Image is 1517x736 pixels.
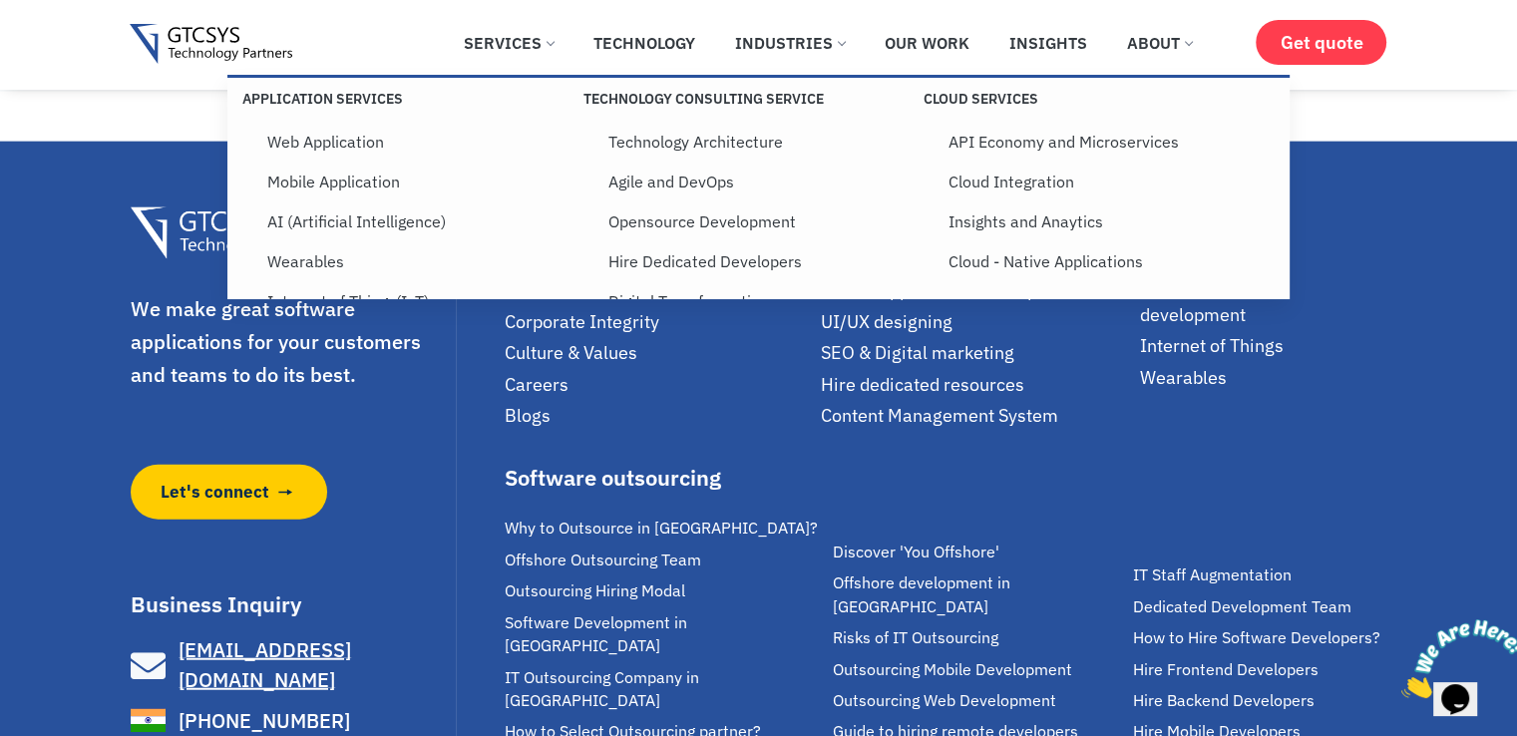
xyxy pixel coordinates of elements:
a: Wearables [252,241,592,281]
a: Outsourcing Hiring Modal [505,579,822,602]
a: Dedicated Development Team [1133,595,1397,618]
span: Why to Outsource in [GEOGRAPHIC_DATA]? [505,517,818,540]
a: How to Hire Software Developers? [1133,626,1397,649]
a: Wearables [1140,366,1387,389]
img: Gtcsys Footer Logo [131,207,339,260]
a: Corporate Integrity [505,310,811,333]
span: Let's connect [161,480,269,505]
p: Application Services [242,90,582,108]
span: Hire Backend Developers [1133,689,1315,712]
a: Cloud Integration [934,162,1274,201]
span: Dedicated Development Team [1133,595,1351,618]
a: IT Outsourcing Company in [GEOGRAPHIC_DATA] [505,666,822,713]
a: Web Application [252,122,592,162]
a: Let's connect [131,465,328,520]
span: SEO & Digital marketing [821,341,1014,364]
a: Hire Dedicated Developers [593,241,934,281]
span: Discover 'You Offshore' [832,541,998,563]
a: Outsourcing Mobile Development [832,658,1123,681]
iframe: chat widget [1393,611,1517,706]
span: Wearables [1140,366,1227,389]
a: About [1112,21,1207,65]
span: Offshore Outsourcing Team [505,549,701,571]
a: Why to Outsource in [GEOGRAPHIC_DATA]? [505,517,822,540]
h3: Business Inquiry [131,593,452,615]
a: [EMAIL_ADDRESS][DOMAIN_NAME] [131,635,452,695]
a: Culture & Values [505,341,811,364]
a: Offshore Outsourcing Team [505,549,822,571]
a: Industries [720,21,860,65]
a: Content Management System [821,404,1130,427]
a: Offshore development in [GEOGRAPHIC_DATA] [832,571,1123,618]
a: Mobile Application [252,162,592,201]
a: Hire Frontend Developers [1133,658,1397,681]
span: Outsourcing Hiring Modal [505,579,685,602]
a: Opensource Development [593,201,934,241]
a: Blogs [505,404,811,427]
span: How to Hire Software Developers? [1133,626,1380,649]
span: Get quote [1280,32,1362,53]
a: Hire Backend Developers [1133,689,1397,712]
p: Cloud Services [924,90,1264,108]
span: Outsourcing Web Development [832,689,1055,712]
a: Custom software development [1140,279,1387,326]
span: Outsourcing Mobile Development [832,658,1071,681]
span: Hire Frontend Developers [1133,658,1319,681]
a: Services [449,21,569,65]
a: Digital Transformation [593,281,934,321]
span: [EMAIL_ADDRESS][DOMAIN_NAME] [179,636,351,693]
p: Technology Consulting Service [583,90,924,108]
a: Software Development in [GEOGRAPHIC_DATA] [505,611,822,658]
img: Gtcsys logo [130,24,292,65]
a: Discover 'You Offshore' [832,541,1123,563]
a: AI (Artificial Intelligence) [252,201,592,241]
a: Internet of Things(IoT) [252,281,592,321]
a: IT Staff Augmentation [1133,563,1397,586]
span: Culture & Values [505,341,637,364]
a: Agile and DevOps [593,162,934,201]
a: Careers [505,373,811,396]
a: Technology Architecture [593,122,934,162]
div: Software outsourcing [505,467,822,489]
a: Our Work [870,21,984,65]
span: Blogs [505,404,551,427]
img: Chat attention grabber [8,8,132,87]
span: UI/UX designing [821,310,952,333]
a: Outsourcing Web Development [832,689,1123,712]
span: Internet of Things [1140,334,1284,357]
a: Risks of IT Outsourcing [832,626,1123,649]
a: Get quote [1256,20,1386,65]
span: Corporate Integrity [505,310,659,333]
a: Hire dedicated resources [821,373,1130,396]
span: Risks of IT Outsourcing [832,626,997,649]
span: Careers [505,373,569,396]
span: Hire dedicated resources [821,373,1024,396]
span: IT Staff Augmentation [1133,563,1292,586]
a: Insights and Anaytics [934,201,1274,241]
a: Internet of Things [1140,334,1387,357]
a: Cloud - Native Applications [934,241,1274,281]
a: API Economy and Microservices [934,122,1274,162]
span: Content Management System [821,404,1058,427]
a: Technology [578,21,710,65]
a: UI/UX designing [821,310,1130,333]
a: Insights [994,21,1102,65]
span: [PHONE_NUMBER] [174,706,350,736]
a: SEO & Digital marketing [821,341,1130,364]
p: We make great software applications for your customers and teams to do its best. [131,293,452,391]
